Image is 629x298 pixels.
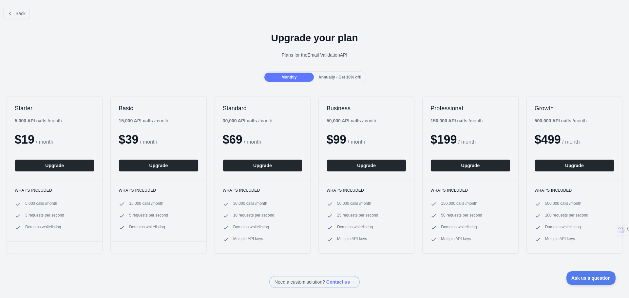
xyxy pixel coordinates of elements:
iframe: Toggle Customer Support [566,271,616,285]
h2: Business [327,104,406,112]
div: / month [430,117,483,124]
b: 150,000 API calls [430,118,467,123]
div: / month [223,117,272,124]
span: $ 199 [430,133,457,146]
div: / month [327,117,376,124]
h2: Professional [430,104,510,112]
span: $ 99 [327,133,346,146]
h2: Standard [223,104,302,112]
b: 50,000 API calls [327,118,361,123]
b: 30,000 API calls [223,118,257,123]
